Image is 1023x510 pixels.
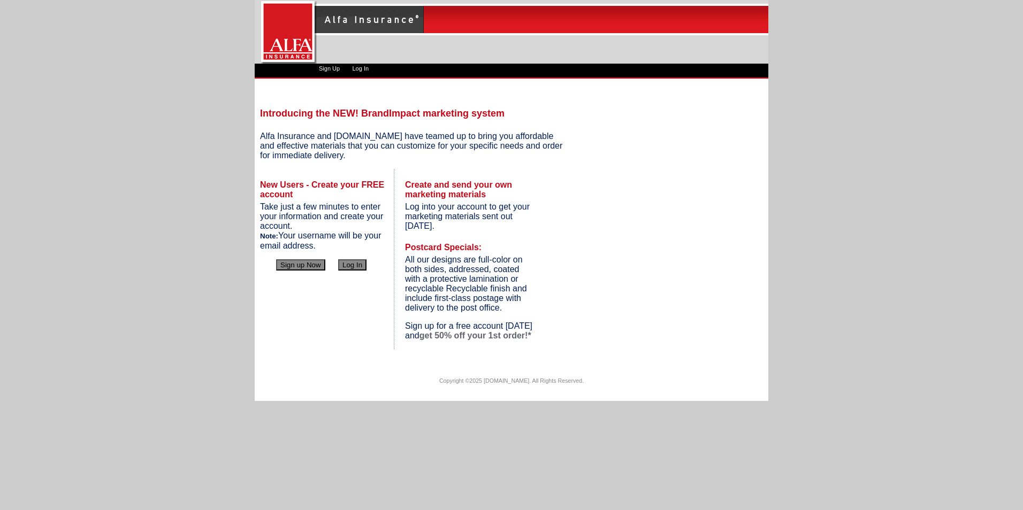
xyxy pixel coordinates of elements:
h4: New Users - Create your FREE account [260,180,388,199]
h4: Postcard Specials: [405,243,533,252]
p: Take just a few minutes to enter your information and create your account. Your username will be ... [260,202,388,251]
button: Log In [338,259,367,271]
small: Note: [260,232,278,240]
a: Sign Up [319,65,340,72]
p: Log into your account to get your marketing materials sent out [DATE]. [405,202,533,231]
p: Copyright ©2025 [DOMAIN_NAME]. All Rights Reserved. [255,376,768,385]
p: Alfa Insurance and [DOMAIN_NAME] have teamed up to bring you affordable and effective materials t... [260,132,568,160]
a: Log In [352,65,369,72]
h4: Create and send your own marketing materials [405,180,533,199]
p: Sign up for a free account [DATE] and [405,321,533,341]
h3: Introducing the NEW! BrandImpact marketing system [260,109,568,123]
strong: get 50% off your 1st order!* [419,331,531,340]
p: All our designs are full-color on both sides, addressed, coated with a protective lamination or r... [405,255,533,313]
button: Sign up Now [276,259,325,271]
